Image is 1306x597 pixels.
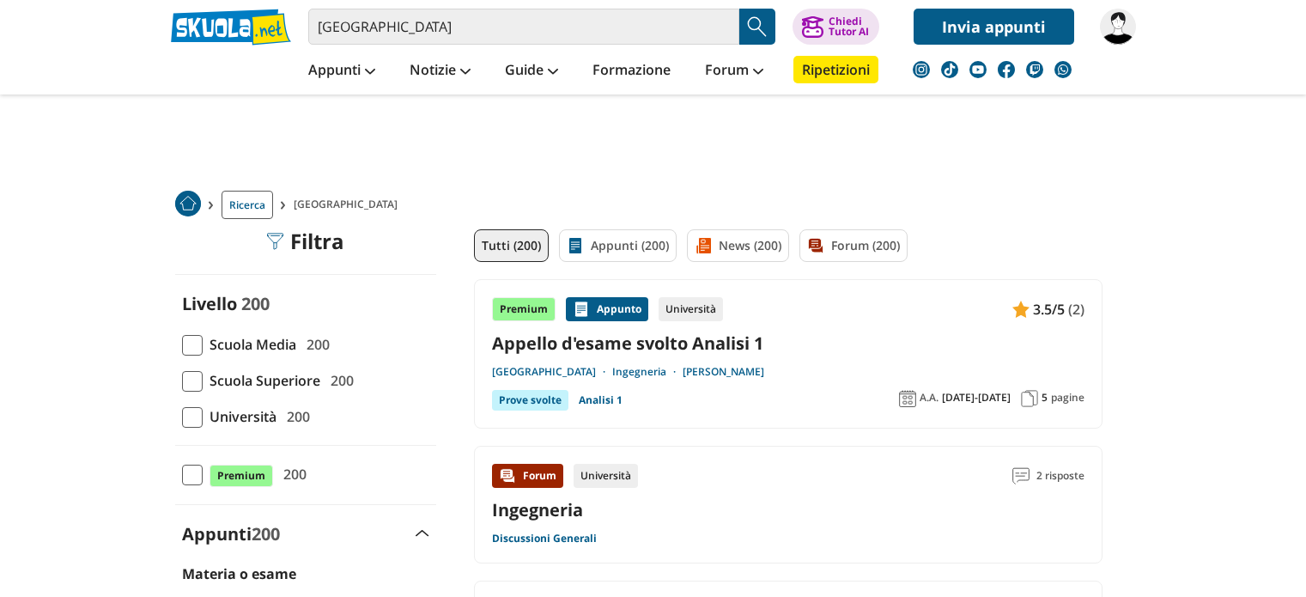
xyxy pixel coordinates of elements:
a: Invia appunti [914,9,1074,45]
span: 2 risposte [1036,464,1084,488]
a: [PERSON_NAME] [683,365,764,379]
span: 200 [252,522,280,545]
span: (2) [1068,298,1084,320]
a: Notizie [405,56,475,87]
img: Appunti contenuto [1012,301,1030,318]
span: 200 [300,333,330,356]
span: 200 [280,405,310,428]
img: Forum filtro contenuto [807,237,824,254]
a: Forum (200) [799,229,908,262]
span: [DATE]-[DATE] [942,391,1011,405]
span: Scuola Media [203,333,296,356]
a: [GEOGRAPHIC_DATA] [492,365,612,379]
a: Appunti [304,56,380,87]
span: pagine [1051,391,1084,405]
a: Ripetizioni [793,56,878,83]
img: facebook [998,61,1015,78]
a: Ricerca [222,191,273,219]
img: Home [175,191,201,216]
img: raffaella22405 [1100,9,1136,45]
div: Appunto [566,297,648,321]
label: Materia o esame [182,564,296,583]
a: Guide [501,56,562,87]
button: Search Button [739,9,775,45]
span: Università [203,405,276,428]
img: Pagine [1021,390,1038,407]
img: tiktok [941,61,958,78]
span: 5 [1042,391,1048,405]
span: 200 [324,369,354,392]
img: twitch [1026,61,1043,78]
a: News (200) [687,229,789,262]
a: Ingegneria [492,498,583,521]
span: Premium [210,465,273,487]
a: Discussioni Generali [492,532,597,545]
div: Filtra [266,229,344,253]
a: Formazione [588,56,675,87]
div: Forum [492,464,563,488]
img: Appunti filtro contenuto [567,237,584,254]
input: Cerca appunti, riassunti o versioni [308,9,739,45]
span: 3.5/5 [1033,298,1065,320]
img: Filtra filtri mobile [266,233,283,250]
span: 200 [241,292,270,315]
img: Anno accademico [899,390,916,407]
a: Analisi 1 [579,390,623,411]
img: Forum contenuto [499,467,516,484]
img: instagram [913,61,930,78]
div: Prove svolte [492,390,568,411]
div: Chiedi Tutor AI [829,16,869,37]
img: Apri e chiudi sezione [416,530,429,537]
img: WhatsApp [1054,61,1072,78]
a: Appello d'esame svolto Analisi 1 [492,332,1084,355]
div: Università [659,297,723,321]
span: Scuola Superiore [203,369,320,392]
a: Ingegneria [612,365,683,379]
span: [GEOGRAPHIC_DATA] [294,191,404,219]
div: Premium [492,297,556,321]
span: A.A. [920,391,938,405]
div: Università [574,464,638,488]
span: 200 [276,463,307,485]
img: Commenti lettura [1012,467,1030,484]
label: Appunti [182,522,280,545]
a: Home [175,191,201,219]
a: Tutti (200) [474,229,549,262]
a: Forum [701,56,768,87]
img: Appunti contenuto [573,301,590,318]
img: Cerca appunti, riassunti o versioni [744,14,770,40]
a: Appunti (200) [559,229,677,262]
label: Livello [182,292,237,315]
img: youtube [969,61,987,78]
button: ChiediTutor AI [793,9,879,45]
img: News filtro contenuto [695,237,712,254]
